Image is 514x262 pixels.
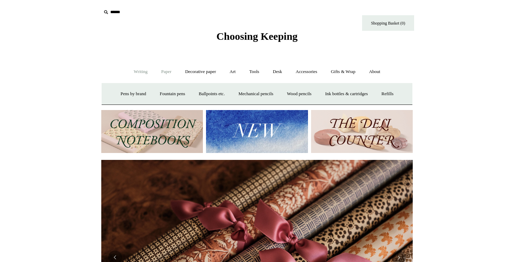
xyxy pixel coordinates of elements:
[375,85,400,103] a: Refills
[281,85,318,103] a: Wood pencils
[319,85,374,103] a: Ink bottles & cartridges
[232,85,280,103] a: Mechanical pencils
[223,63,242,81] a: Art
[362,15,414,31] a: Shopping Basket (0)
[153,85,191,103] a: Fountain pens
[290,63,324,81] a: Accessories
[216,36,298,41] a: Choosing Keeping
[216,30,298,42] span: Choosing Keeping
[192,85,231,103] a: Ballpoints etc.
[101,110,203,153] img: 202302 Composition ledgers.jpg__PID:69722ee6-fa44-49dd-a067-31375e5d54ec
[155,63,178,81] a: Paper
[128,63,154,81] a: Writing
[311,110,413,153] img: The Deli Counter
[206,110,308,153] img: New.jpg__PID:f73bdf93-380a-4a35-bcfe-7823039498e1
[179,63,222,81] a: Decorative paper
[243,63,266,81] a: Tools
[325,63,362,81] a: Gifts & Wrap
[363,63,387,81] a: About
[114,85,153,103] a: Pens by brand
[267,63,289,81] a: Desk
